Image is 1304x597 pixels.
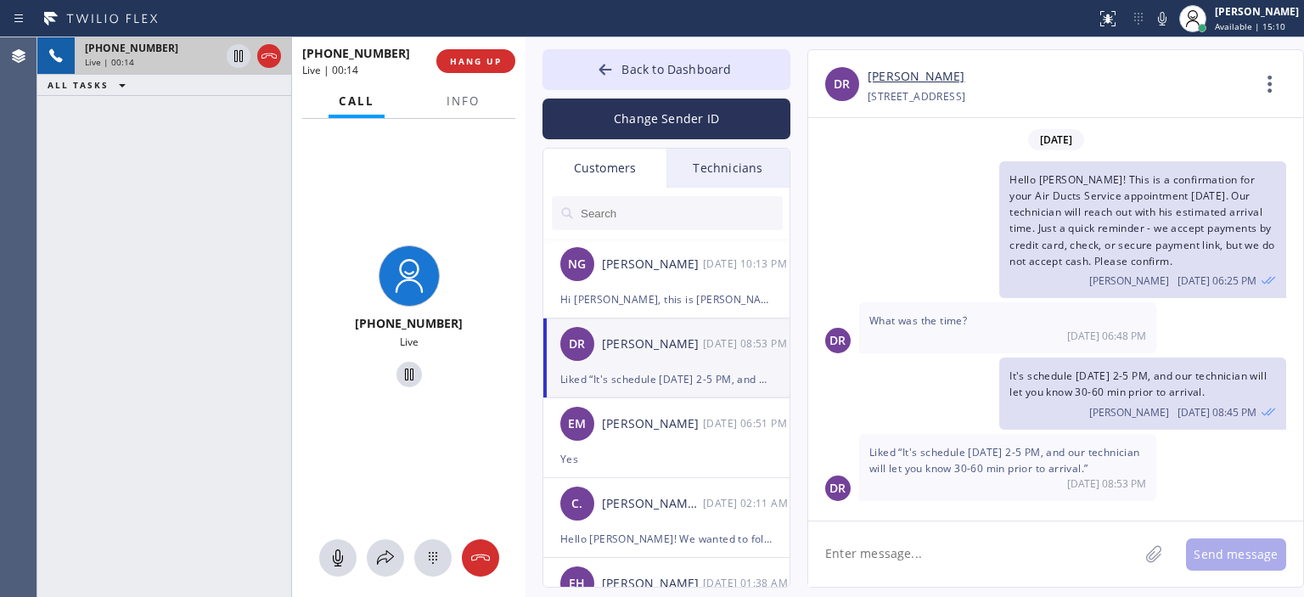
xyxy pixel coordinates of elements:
[568,255,586,274] span: NG
[1150,7,1174,31] button: Mute
[703,573,791,593] div: 09/26/2025 9:38 AM
[367,539,404,577] button: Open directory
[462,539,499,577] button: Hang up
[602,335,703,354] div: [PERSON_NAME]
[579,196,783,230] input: Search
[37,75,143,95] button: ALL TASKS
[257,44,281,68] button: Hang up
[447,93,480,109] span: Info
[329,85,385,118] button: Call
[436,49,515,73] button: HANG UP
[569,335,585,354] span: DR
[703,254,791,273] div: 09/29/2025 9:13 AM
[999,161,1286,298] div: 09/29/2025 9:25 AM
[1009,172,1274,268] span: Hello [PERSON_NAME]! This is a confirmation for your Air Ducts Service appointment [DATE]. Our te...
[829,331,846,351] span: DR
[355,315,463,331] span: [PHONE_NUMBER]
[319,539,357,577] button: Mute
[436,85,490,118] button: Info
[869,313,967,328] span: What was the time?
[1178,405,1256,420] span: [DATE] 08:45 PM
[227,44,250,68] button: Hold Customer
[339,93,374,109] span: Call
[829,479,846,498] span: DR
[602,255,703,274] div: [PERSON_NAME]
[868,67,964,87] a: [PERSON_NAME]
[85,41,178,55] span: [PHONE_NUMBER]
[859,434,1156,501] div: 09/29/2025 9:53 AM
[1178,273,1256,288] span: [DATE] 06:25 PM
[542,49,790,90] button: Back to Dashboard
[414,539,452,577] button: Open dialpad
[85,56,134,68] span: Live | 00:14
[1067,329,1146,343] span: [DATE] 06:48 PM
[560,449,773,469] div: Yes
[621,61,731,77] span: Back to Dashboard
[568,414,586,434] span: EM
[1186,538,1286,571] button: Send message
[396,362,422,387] button: Hold Customer
[302,63,358,77] span: Live | 00:14
[571,494,582,514] span: C.
[602,414,703,434] div: [PERSON_NAME]
[666,149,790,188] div: Technicians
[48,79,109,91] span: ALL TASKS
[560,369,773,389] div: Liked “It's schedule [DATE] 2-5 PM, and our technician will let you know 30-60 min prior to arriv...
[569,574,585,594] span: EH
[869,445,1140,476] span: Liked “It's schedule [DATE] 2-5 PM, and our technician will let you know 30-60 min prior to arriv...
[602,494,703,514] div: [PERSON_NAME] ..
[560,290,773,309] div: Hi [PERSON_NAME], this is [PERSON_NAME] again from 5 Star Air, just wanted to let you know our te...
[1067,476,1146,491] span: [DATE] 08:53 PM
[302,45,410,61] span: [PHONE_NUMBER]
[1089,405,1169,420] span: [PERSON_NAME]
[859,302,1156,353] div: 09/29/2025 9:48 AM
[703,334,791,353] div: 09/29/2025 9:53 AM
[400,335,419,349] span: Live
[703,493,791,513] div: 09/26/2025 9:11 AM
[834,75,850,94] span: DR
[560,529,773,549] div: Hello [PERSON_NAME]! We wanted to follow up on your Air Ducts Cleaning estimate and check if you ...
[999,358,1286,429] div: 09/29/2025 9:45 AM
[1089,273,1169,288] span: [PERSON_NAME]
[602,574,703,594] div: [PERSON_NAME]
[1009,369,1267,399] span: It's schedule [DATE] 2-5 PM, and our technician will let you know 30-60 min prior to arrival.
[1215,20,1285,32] span: Available | 15:10
[1215,4,1299,19] div: [PERSON_NAME]
[450,55,502,67] span: HANG UP
[543,149,666,188] div: Customers
[1028,129,1084,150] span: [DATE]
[868,87,965,106] div: [STREET_ADDRESS]
[703,414,791,433] div: 09/29/2025 9:51 AM
[542,99,790,139] button: Change Sender ID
